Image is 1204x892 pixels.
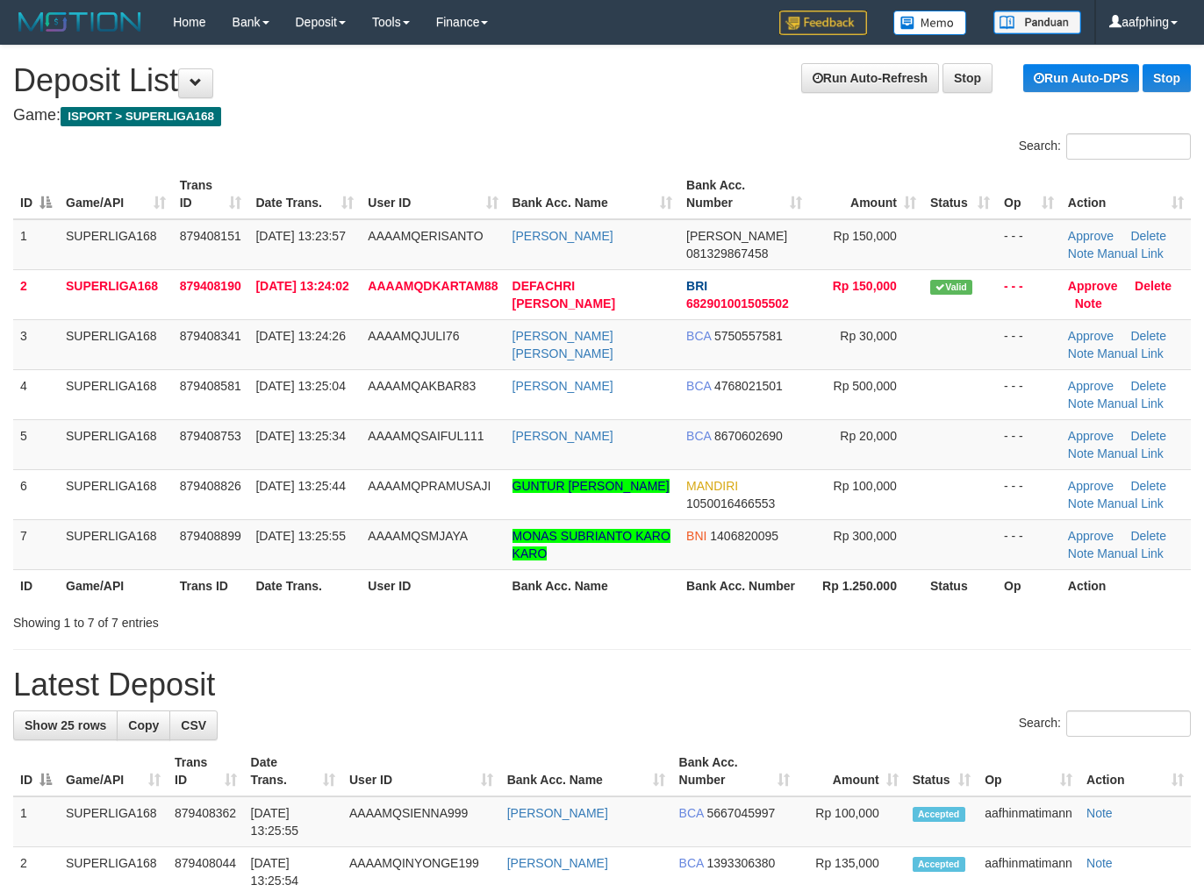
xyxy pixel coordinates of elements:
a: Delete [1130,529,1165,543]
img: Button%20Memo.svg [893,11,967,35]
a: Note [1068,346,1094,360]
td: SUPERLIGA168 [59,469,173,519]
span: AAAAMQPRAMUSAJI [368,479,491,493]
div: Showing 1 to 7 of 7 entries [13,607,489,632]
span: [DATE] 13:25:34 [255,429,345,443]
th: Amount: activate to sort column ascending [797,746,906,796]
a: [PERSON_NAME] [512,429,613,443]
span: AAAAMQSMJAYA [368,529,468,543]
label: Search: [1019,710,1191,737]
span: Accepted [913,807,965,822]
th: Op: activate to sort column ascending [978,746,1079,796]
td: SUPERLIGA168 [59,369,173,419]
td: 2 [13,269,59,319]
span: Rp 150,000 [834,229,897,243]
th: Op: activate to sort column ascending [997,169,1061,219]
span: Show 25 rows [25,718,106,732]
span: Copy 5750557581 to clipboard [714,329,783,343]
input: Search: [1066,710,1191,737]
a: Note [1086,856,1113,870]
th: Bank Acc. Number: activate to sort column ascending [672,746,797,796]
td: 1 [13,219,59,270]
td: SUPERLIGA168 [59,319,173,369]
a: Delete [1130,429,1165,443]
td: 7 [13,519,59,569]
td: - - - [997,369,1061,419]
td: 1 [13,796,59,847]
span: BNI [686,529,706,543]
th: Trans ID: activate to sort column ascending [168,746,244,796]
a: Note [1068,446,1094,460]
a: Approve [1068,529,1114,543]
a: Stop [1143,64,1191,92]
a: Manual Link [1097,346,1164,360]
a: [PERSON_NAME] [512,379,613,393]
span: Valid transaction [930,280,972,295]
a: Manual Link [1097,546,1164,560]
span: Copy 4768021501 to clipboard [714,379,783,393]
span: Copy 8670602690 to clipboard [714,429,783,443]
span: Copy 1406820095 to clipboard [710,529,778,543]
a: Delete [1130,329,1165,343]
span: 879408581 [180,379,241,393]
span: CSV [181,718,206,732]
td: 5 [13,419,59,469]
td: 4 [13,369,59,419]
th: Trans ID [173,569,249,602]
th: Action: activate to sort column ascending [1061,169,1191,219]
a: Note [1075,296,1102,310]
span: Copy 1393306380 to clipboard [706,856,775,870]
th: User ID [361,569,505,602]
th: User ID: activate to sort column ascending [361,169,505,219]
a: Note [1068,496,1094,510]
td: SUPERLIGA168 [59,269,173,319]
span: BRI [686,279,707,293]
a: Stop [942,63,993,93]
span: Copy 1050016466553 to clipboard [686,496,775,510]
a: Delete [1130,229,1165,243]
th: Action: activate to sort column ascending [1079,746,1191,796]
h4: Game: [13,107,1191,125]
td: AAAAMQSIENNA999 [342,796,500,847]
a: Approve [1068,229,1114,243]
a: GUNTUR [PERSON_NAME] [512,479,670,493]
a: Approve [1068,429,1114,443]
span: AAAAMQAKBAR83 [368,379,476,393]
span: 879408341 [180,329,241,343]
th: Game/API [59,569,173,602]
img: Feedback.jpg [779,11,867,35]
th: ID: activate to sort column descending [13,746,59,796]
a: Note [1068,546,1094,560]
span: Copy 081329867458 to clipboard [686,246,768,260]
td: aafhinmatimann [978,796,1079,847]
th: Bank Acc. Number: activate to sort column ascending [679,169,809,219]
span: AAAAMQJULI76 [368,329,459,343]
span: Rp 100,000 [834,479,897,493]
th: Status [923,569,997,602]
a: Manual Link [1097,246,1164,260]
th: Rp 1.250.000 [809,569,923,602]
td: - - - [997,269,1061,319]
img: MOTION_logo.png [13,9,147,35]
th: Bank Acc. Name [505,569,679,602]
a: Delete [1135,279,1172,293]
th: ID: activate to sort column descending [13,169,59,219]
span: [DATE] 13:23:57 [255,229,345,243]
span: [DATE] 13:25:04 [255,379,345,393]
span: ISPORT > SUPERLIGA168 [61,107,221,126]
a: Run Auto-DPS [1023,64,1139,92]
td: - - - [997,519,1061,569]
span: MANDIRI [686,479,738,493]
a: Show 25 rows [13,710,118,740]
a: Note [1068,246,1094,260]
span: 879408899 [180,529,241,543]
a: Delete [1130,379,1165,393]
a: Note [1086,806,1113,820]
td: Rp 100,000 [797,796,906,847]
span: AAAAMQERISANTO [368,229,483,243]
a: Copy [117,710,170,740]
td: 879408362 [168,796,244,847]
td: - - - [997,419,1061,469]
a: [PERSON_NAME] [PERSON_NAME] [512,329,613,360]
input: Search: [1066,133,1191,160]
